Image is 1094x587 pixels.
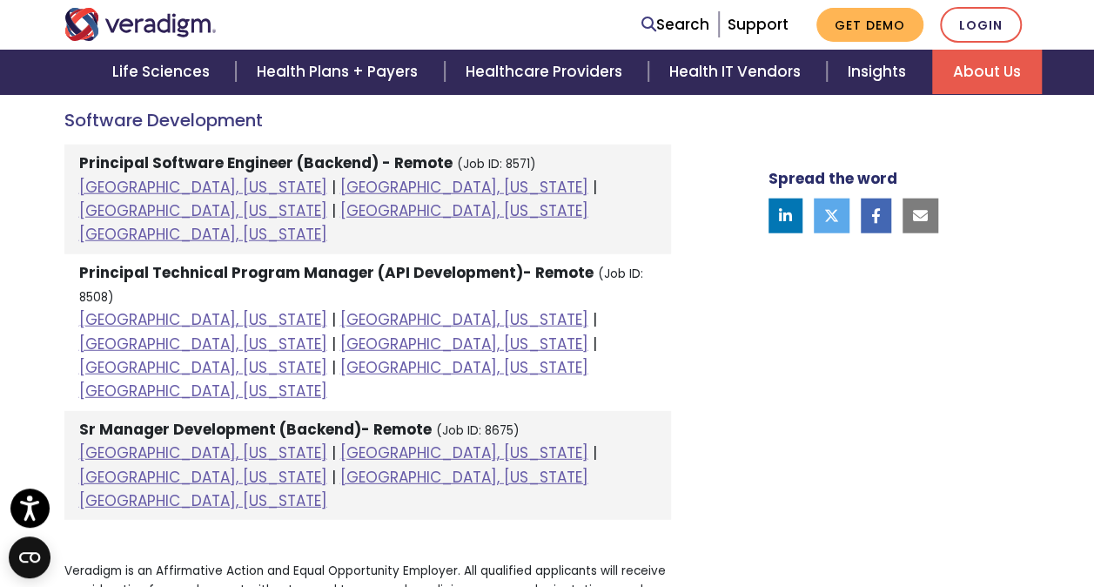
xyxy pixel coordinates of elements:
[79,419,432,440] strong: Sr Manager Development (Backend)- Remote
[648,50,827,94] a: Health IT Vendors
[79,490,327,511] a: [GEOGRAPHIC_DATA], [US_STATE]
[332,200,336,221] span: |
[79,309,327,330] a: [GEOGRAPHIC_DATA], [US_STATE]
[816,8,923,42] a: Get Demo
[340,467,588,488] a: [GEOGRAPHIC_DATA], [US_STATE]
[340,357,588,378] a: [GEOGRAPHIC_DATA], [US_STATE]
[79,200,327,221] a: [GEOGRAPHIC_DATA], [US_STATE]
[332,467,336,488] span: |
[593,334,597,354] span: |
[79,152,453,173] strong: Principal Software Engineer (Backend) - Remote
[340,309,588,330] a: [GEOGRAPHIC_DATA], [US_STATE]
[79,442,327,463] a: [GEOGRAPHIC_DATA], [US_STATE]
[332,177,336,198] span: |
[64,110,671,131] h4: Software Development
[91,50,236,94] a: Life Sciences
[436,422,520,439] small: (Job ID: 8675)
[641,13,709,37] a: Search
[340,442,588,463] a: [GEOGRAPHIC_DATA], [US_STATE]
[768,167,897,188] strong: Spread the word
[79,381,327,401] a: [GEOGRAPHIC_DATA], [US_STATE]
[593,442,597,463] span: |
[445,50,648,94] a: Healthcare Providers
[332,357,336,378] span: |
[457,156,536,172] small: (Job ID: 8571)
[9,536,50,578] button: Open CMP widget
[79,357,327,378] a: [GEOGRAPHIC_DATA], [US_STATE]
[79,467,327,488] a: [GEOGRAPHIC_DATA], [US_STATE]
[79,177,327,198] a: [GEOGRAPHIC_DATA], [US_STATE]
[728,14,789,35] a: Support
[79,224,327,245] a: [GEOGRAPHIC_DATA], [US_STATE]
[79,262,594,283] strong: Principal Technical Program Manager (API Development)- Remote
[340,334,588,354] a: [GEOGRAPHIC_DATA], [US_STATE]
[827,50,932,94] a: Insights
[79,334,327,354] a: [GEOGRAPHIC_DATA], [US_STATE]
[332,334,336,354] span: |
[593,177,597,198] span: |
[340,177,588,198] a: [GEOGRAPHIC_DATA], [US_STATE]
[940,7,1022,43] a: Login
[236,50,444,94] a: Health Plans + Payers
[932,50,1042,94] a: About Us
[332,442,336,463] span: |
[340,200,588,221] a: [GEOGRAPHIC_DATA], [US_STATE]
[64,8,217,41] img: Veradigm logo
[332,309,336,330] span: |
[593,309,597,330] span: |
